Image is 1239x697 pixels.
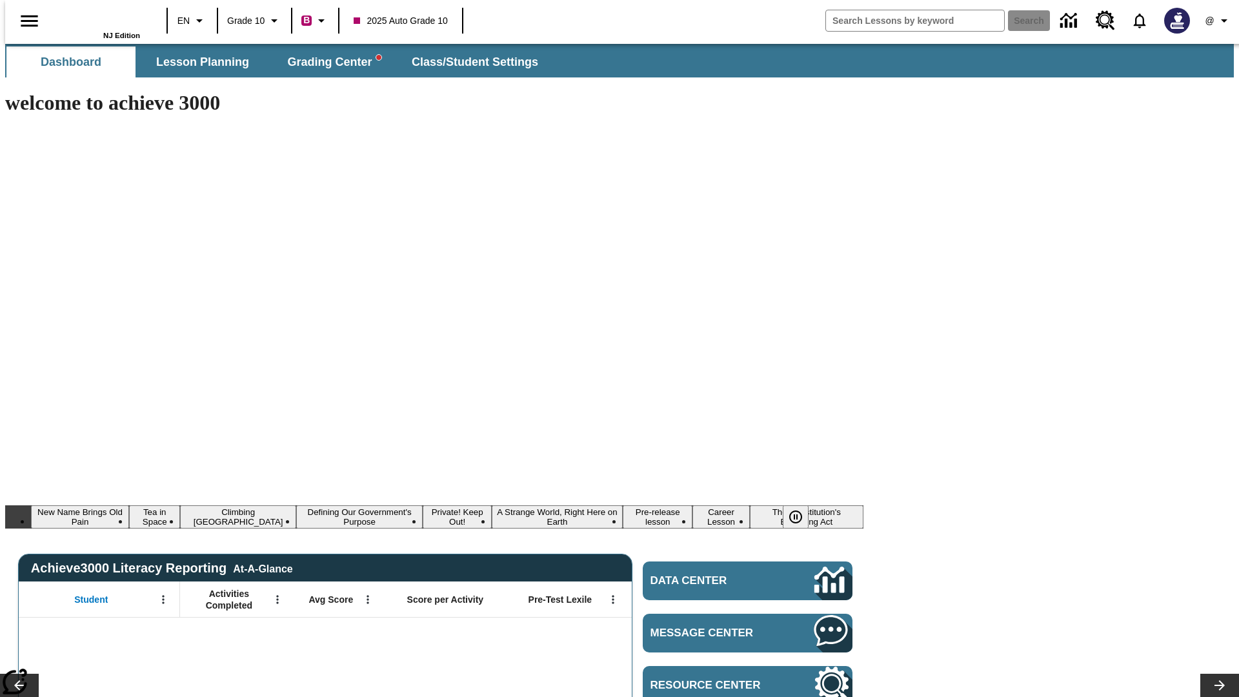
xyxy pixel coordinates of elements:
[783,505,809,529] button: Pause
[401,46,549,77] button: Class/Student Settings
[407,594,484,605] span: Score per Activity
[643,614,852,652] a: Message Center
[826,10,1004,31] input: search field
[692,505,749,529] button: Slide 8 Career Lesson
[186,588,272,611] span: Activities Completed
[156,55,249,70] span: Lesson Planning
[172,9,213,32] button: Language: EN, Select a language
[154,590,173,609] button: Open Menu
[1156,4,1198,37] button: Select a new avatar
[56,6,140,32] a: Home
[138,46,267,77] button: Lesson Planning
[376,55,381,60] svg: writing assistant alert
[129,505,180,529] button: Slide 2 Tea in Space
[750,505,863,529] button: Slide 9 The Constitution's Balancing Act
[5,44,1234,77] div: SubNavbar
[1200,674,1239,697] button: Lesson carousel, Next
[783,505,821,529] div: Pause
[529,594,592,605] span: Pre-Test Lexile
[1123,4,1156,37] a: Notifications
[296,9,334,32] button: Boost Class color is violet red. Change class color
[31,505,129,529] button: Slide 1 New Name Brings Old Pain
[5,91,863,115] h1: welcome to achieve 3000
[1088,3,1123,38] a: Resource Center, Will open in new tab
[1205,14,1214,28] span: @
[10,2,48,40] button: Open side menu
[222,9,287,32] button: Grade: Grade 10, Select a grade
[227,14,265,28] span: Grade 10
[650,679,776,692] span: Resource Center
[41,55,101,70] span: Dashboard
[103,32,140,39] span: NJ Edition
[31,561,293,576] span: Achieve3000 Literacy Reporting
[643,561,852,600] a: Data Center
[1053,3,1088,39] a: Data Center
[423,505,492,529] button: Slide 5 Private! Keep Out!
[1164,8,1190,34] img: Avatar
[177,14,190,28] span: EN
[412,55,538,70] span: Class/Student Settings
[650,574,771,587] span: Data Center
[650,627,776,640] span: Message Center
[74,594,108,605] span: Student
[180,505,296,529] button: Slide 3 Climbing Mount Tai
[603,590,623,609] button: Open Menu
[6,46,136,77] button: Dashboard
[270,46,399,77] button: Grading Center
[233,561,292,575] div: At-A-Glance
[358,590,378,609] button: Open Menu
[1198,9,1239,32] button: Profile/Settings
[303,12,310,28] span: B
[492,505,623,529] button: Slide 6 A Strange World, Right Here on Earth
[308,594,353,605] span: Avg Score
[287,55,381,70] span: Grading Center
[56,5,140,39] div: Home
[268,590,287,609] button: Open Menu
[5,46,550,77] div: SubNavbar
[296,505,423,529] button: Slide 4 Defining Our Government's Purpose
[354,14,447,28] span: 2025 Auto Grade 10
[623,505,692,529] button: Slide 7 Pre-release lesson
